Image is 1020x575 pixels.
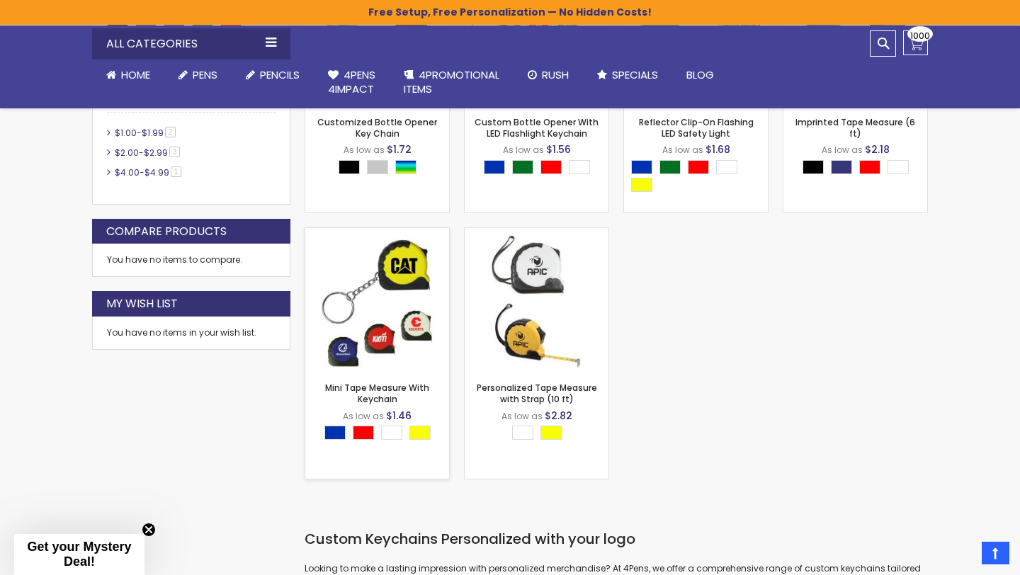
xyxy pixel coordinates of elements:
a: Personalized Tape Measure with Strap (10 ft) [477,382,597,405]
span: $2.18 [865,142,890,156]
a: $2.00-$2.993 [111,147,185,159]
a: Rush [514,59,583,91]
span: $1.56 [546,142,571,156]
div: Green [659,160,681,174]
span: $2.82 [545,409,572,423]
span: 4Pens 4impact [328,67,375,96]
span: 1000 [910,29,930,42]
a: 4PROMOTIONALITEMS [390,59,514,106]
button: Close teaser [142,523,156,537]
span: 1 [171,166,181,177]
span: 2 [165,127,176,137]
div: Green [512,160,533,174]
span: $4.00 [115,166,140,178]
div: Select A Color [484,160,597,178]
span: As low as [822,144,863,156]
img: Personalized Tape Measure with Strap (10 ft) [465,228,608,372]
div: Yellow [409,426,431,440]
a: Imprinted Tape Measure (6 ft) [795,116,915,140]
strong: Compare Products [106,224,227,239]
span: Pens [193,67,217,82]
span: Blog [686,67,714,82]
div: Red [353,426,374,440]
div: Blue [324,426,346,440]
div: Silver [367,160,388,174]
div: White [381,426,402,440]
a: Pencils [232,59,314,91]
span: $4.99 [144,166,169,178]
div: Yellow [631,178,652,192]
a: $4.00-$4.991 [111,166,186,178]
div: Black [803,160,824,174]
span: $1.99 [142,127,164,139]
span: 4PROMOTIONAL ITEMS [404,67,499,96]
div: Red [688,160,709,174]
div: White [512,426,533,440]
span: As low as [503,144,544,156]
span: As low as [344,144,385,156]
a: 4Pens4impact [314,59,390,106]
div: Select A Color [339,160,424,178]
span: $1.68 [705,142,730,156]
a: Home [92,59,164,91]
div: Red [540,160,562,174]
span: $2.00 [115,147,139,159]
a: $1.00-$1.992 [111,127,181,139]
div: Get your Mystery Deal!Close teaser [14,534,144,575]
div: Blue [484,160,505,174]
span: Pencils [260,67,300,82]
a: Pens [164,59,232,91]
div: White [888,160,909,174]
div: Select A Color [512,426,569,443]
span: Home [121,67,150,82]
div: Red [859,160,880,174]
a: Reflector Clip-On Flashing LED Safety Light [639,116,754,140]
span: 3 [169,147,180,157]
span: As low as [343,410,384,422]
a: Top [982,542,1009,564]
a: Personalized Tape Measure with Strap (10 ft) [465,227,608,239]
span: $1.00 [115,127,137,139]
div: All Categories [92,28,290,59]
div: Yellow [540,426,562,440]
span: $1.72 [387,142,412,156]
div: White [716,160,737,174]
div: Royal Blue [831,160,852,174]
div: White [569,160,590,174]
div: Select A Color [803,160,916,178]
a: Mini Tape Measure With Keychain [305,227,449,239]
span: Get your Mystery Deal! [27,540,131,569]
div: You have no items to compare. [92,244,290,277]
span: $2.99 [144,147,168,159]
a: Custom Bottle Opener With LED Flashlight Keychain [475,116,599,140]
div: Black [339,160,360,174]
div: Select A Color [324,426,438,443]
h2: Custom Keychains Personalized with your logo [305,530,928,549]
span: As low as [501,410,543,422]
span: $1.46 [386,409,412,423]
a: Blog [672,59,728,91]
a: 1000 [903,30,928,55]
img: Mini Tape Measure With Keychain [305,228,449,372]
a: Specials [583,59,672,91]
strong: My Wish List [106,296,178,312]
span: As low as [662,144,703,156]
div: Assorted [395,160,416,174]
a: Mini Tape Measure With Keychain [325,382,429,405]
span: Specials [612,67,658,82]
div: Select A Color [631,160,768,195]
div: Blue [631,160,652,174]
span: Rush [542,67,569,82]
a: Customized Bottle Opener Key Chain [317,116,437,140]
div: You have no items in your wish list. [107,327,276,338]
